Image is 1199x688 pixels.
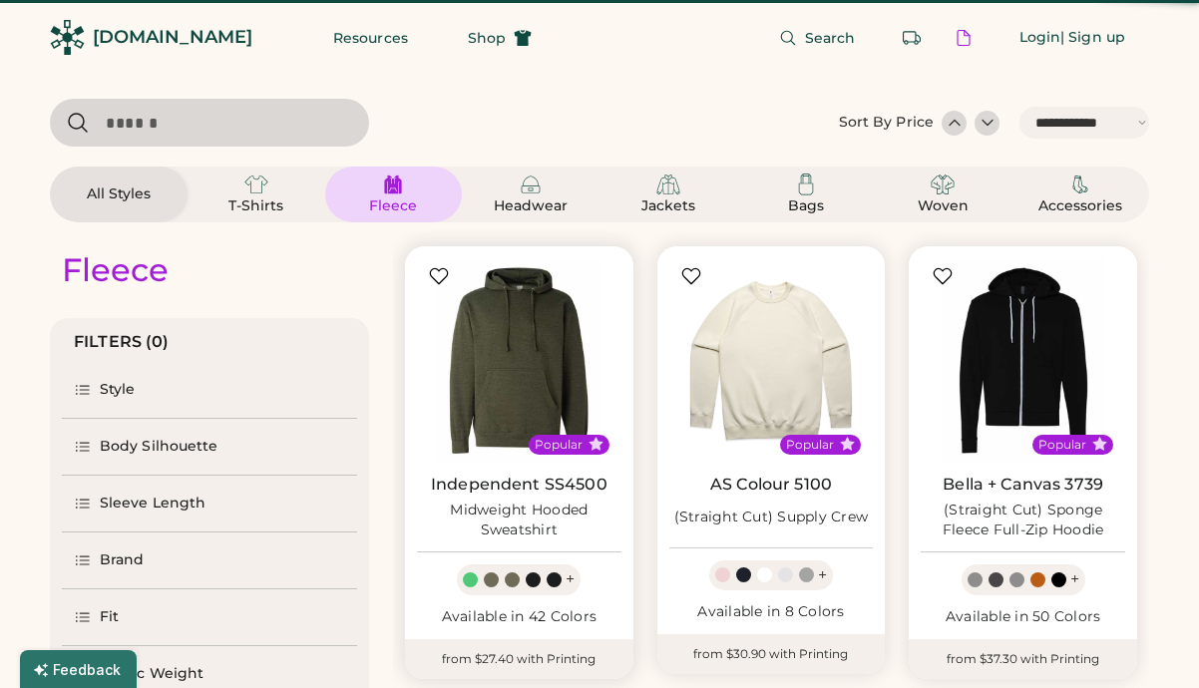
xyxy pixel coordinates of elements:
div: from $27.40 with Printing [405,639,633,679]
div: Midweight Hooded Sweatshirt [417,501,621,540]
img: Headwear Icon [519,172,543,196]
img: Jackets Icon [656,172,680,196]
span: Shop [468,31,506,45]
button: Retrieve an order [892,18,932,58]
button: Popular Style [840,437,855,452]
div: Available in 50 Colors [921,607,1125,627]
div: + [818,564,827,586]
div: Fleece [348,196,438,216]
div: Accessories [1035,196,1125,216]
img: AS Colour 5100 (Straight Cut) Supply Crew [669,258,874,463]
div: All Styles [74,184,164,204]
img: T-Shirts Icon [244,172,268,196]
div: from $30.90 with Printing [657,634,886,674]
div: T-Shirts [211,196,301,216]
div: + [1070,568,1079,590]
div: Fabric Weight [100,664,203,684]
div: Sort By Price [839,113,934,133]
button: Popular Style [1092,437,1107,452]
div: FILTERS (0) [74,330,170,354]
div: Popular [535,437,583,453]
div: Fit [100,607,119,627]
div: + [566,568,575,590]
img: BELLA + CANVAS 3739 (Straight Cut) Sponge Fleece Full-Zip Hoodie [921,258,1125,463]
button: Shop [444,18,556,58]
div: Login [1019,28,1061,48]
img: Bags Icon [794,172,818,196]
div: Brand [100,550,145,570]
div: (Straight Cut) Supply Crew [674,508,869,527]
button: Resources [309,18,432,58]
div: Body Silhouette [100,437,218,457]
div: Bags [761,196,851,216]
div: Popular [786,437,834,453]
img: Independent Trading Co. SS4500 Midweight Hooded Sweatshirt [417,258,621,463]
div: Sleeve Length [100,494,205,514]
div: Popular [1038,437,1086,453]
div: Jackets [623,196,713,216]
div: Fleece [62,250,169,290]
div: | Sign up [1060,28,1125,48]
div: Available in 42 Colors [417,607,621,627]
a: Independent SS4500 [431,475,607,495]
div: from $37.30 with Printing [909,639,1137,679]
img: Fleece Icon [381,172,405,196]
div: Available in 8 Colors [669,602,874,622]
div: Headwear [486,196,576,216]
a: AS Colour 5100 [710,475,832,495]
span: Search [805,31,856,45]
img: Rendered Logo - Screens [50,20,85,55]
img: Woven Icon [931,172,955,196]
a: Bella + Canvas 3739 [943,475,1103,495]
button: Search [755,18,880,58]
div: (Straight Cut) Sponge Fleece Full-Zip Hoodie [921,501,1125,540]
button: Popular Style [589,437,603,452]
div: [DOMAIN_NAME] [93,25,252,50]
div: Style [100,380,136,400]
div: Woven [898,196,988,216]
img: Accessories Icon [1068,172,1092,196]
